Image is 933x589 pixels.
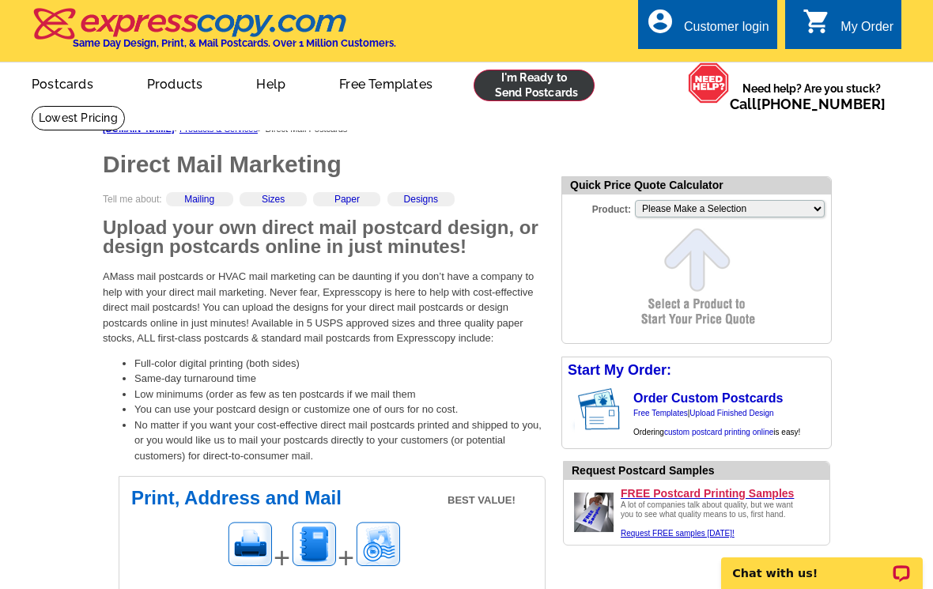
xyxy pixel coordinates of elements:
li: Same-day turnaround time [134,371,546,387]
a: Mailing [184,194,214,205]
h2: Upload your own direct mail postcard design, or design postcards online in just minutes! [103,218,546,256]
img: help [688,62,730,104]
a: FREE Postcard Printing Samples [621,486,823,500]
a: Postcards [6,64,119,101]
i: account_circle [646,7,674,36]
a: Free Templates [314,64,458,101]
a: Order Custom Postcards [633,391,783,405]
div: + + [226,520,533,580]
img: Upload a design ready to be printed [570,489,618,536]
a: Same Day Design, Print, & Mail Postcards. Over 1 Million Customers. [32,19,396,49]
i: shopping_cart [803,7,831,36]
div: My Order [840,20,893,42]
a: Paper [334,194,360,205]
a: Request FREE samples [DATE]! [621,529,735,538]
img: Printing image for postcards [226,520,274,568]
span: | Ordering is easy! [633,409,800,436]
span: BEST VALUE! [448,493,516,508]
h4: Same Day Design, Print, & Mail Postcards. Over 1 Million Customers. [73,37,396,49]
div: Customer login [684,20,769,42]
li: You can use your postcard design or customize one of ours for no cost. [134,402,546,417]
img: Mailing image for postcards [354,520,402,568]
li: No matter if you want your cost-effective direct mail postcards printed and shipped to you, or yo... [134,417,546,464]
a: Designs [404,194,438,205]
a: Free Templates [633,409,688,417]
img: background image for postcard [562,383,575,436]
a: custom postcard printing online [664,428,773,436]
a: Sizes [262,194,285,205]
div: Tell me about: [103,192,546,218]
p: AMass mail postcards or HVAC mail marketing can be daunting if you don’t have a company to help w... [103,269,546,346]
li: Full-color digital printing (both sides) [134,356,546,372]
a: Help [231,64,311,101]
a: Upload Finished Design [689,409,773,417]
div: Request Postcard Samples [572,463,829,479]
img: Addressing image for postcards [290,520,338,568]
span: Need help? Are you stuck? [730,81,893,112]
li: Low minimums (order as few as ten postcards if we mail them [134,387,546,402]
a: shopping_cart My Order [803,17,893,37]
img: post card showing stamp and address area [575,383,631,436]
div: Start My Order: [562,357,831,383]
a: Products [122,64,229,101]
div: Quick Price Quote Calculator [562,177,831,194]
div: A lot of companies talk about quality, but we want you to see what quality means to us, first hand. [621,500,803,538]
h1: Direct Mail Marketing [103,153,546,176]
h2: Print, Address and Mail [131,489,533,508]
a: [PHONE_NUMBER] [757,96,886,112]
a: account_circle Customer login [646,17,769,37]
span: Call [730,96,886,112]
label: Product: [562,198,633,217]
iframe: LiveChat chat widget [711,539,933,589]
